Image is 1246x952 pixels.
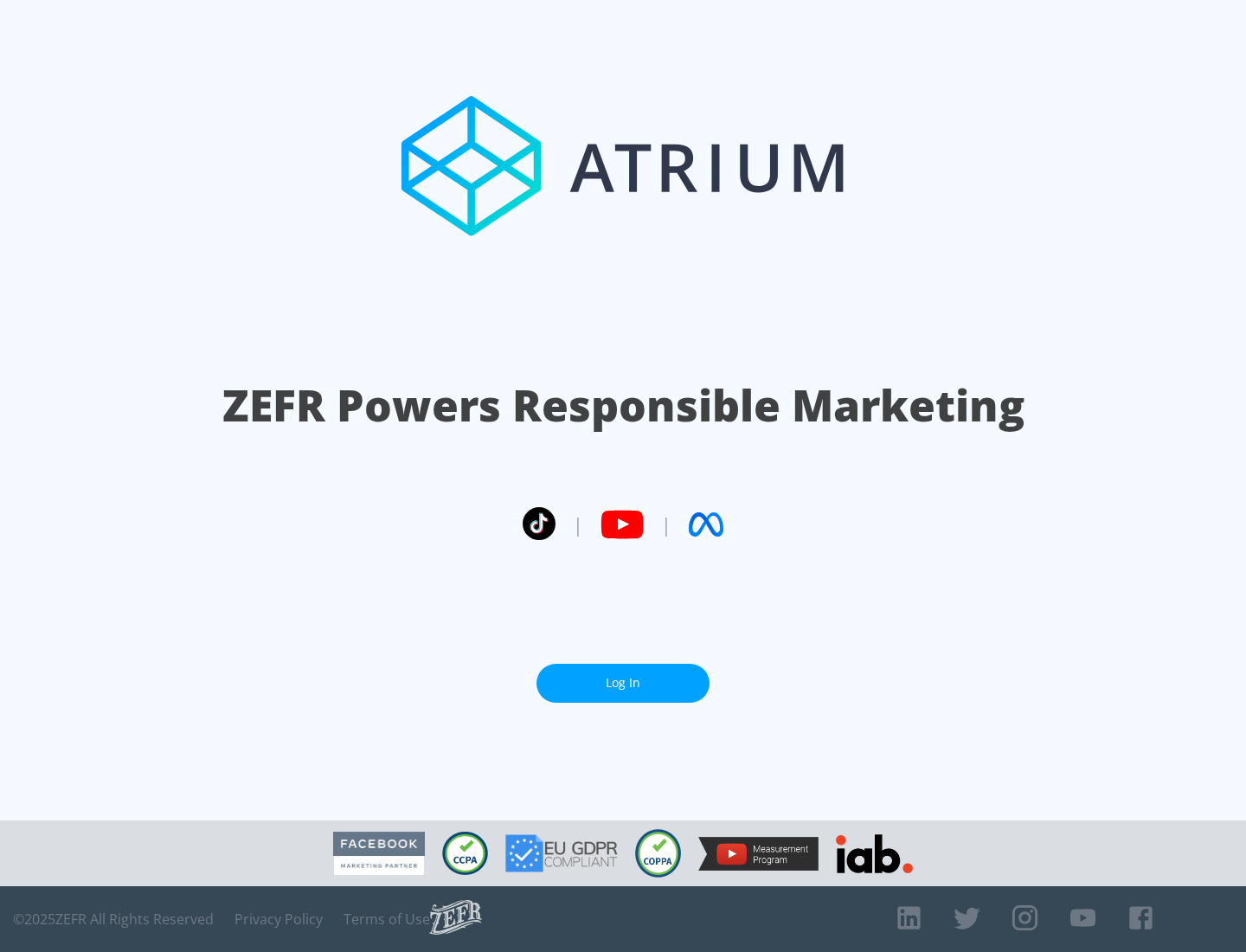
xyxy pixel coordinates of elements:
img: YouTube Measurement Program [698,837,819,871]
img: COPPA Compliant [635,829,681,878]
img: CCPA Compliant [442,832,488,875]
a: Terms of Use [344,910,430,928]
img: Facebook Marketing Partner [333,832,425,876]
img: GDPR Compliant [505,834,618,872]
span: | [661,511,671,537]
span: | [573,511,583,537]
span: © 2025 ZEFR All Rights Reserved [13,910,214,928]
h1: ZEFR Powers Responsible Marketing [222,376,1024,435]
img: IAB [836,834,913,873]
a: Privacy Policy [234,910,323,928]
a: Log In [536,664,710,703]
